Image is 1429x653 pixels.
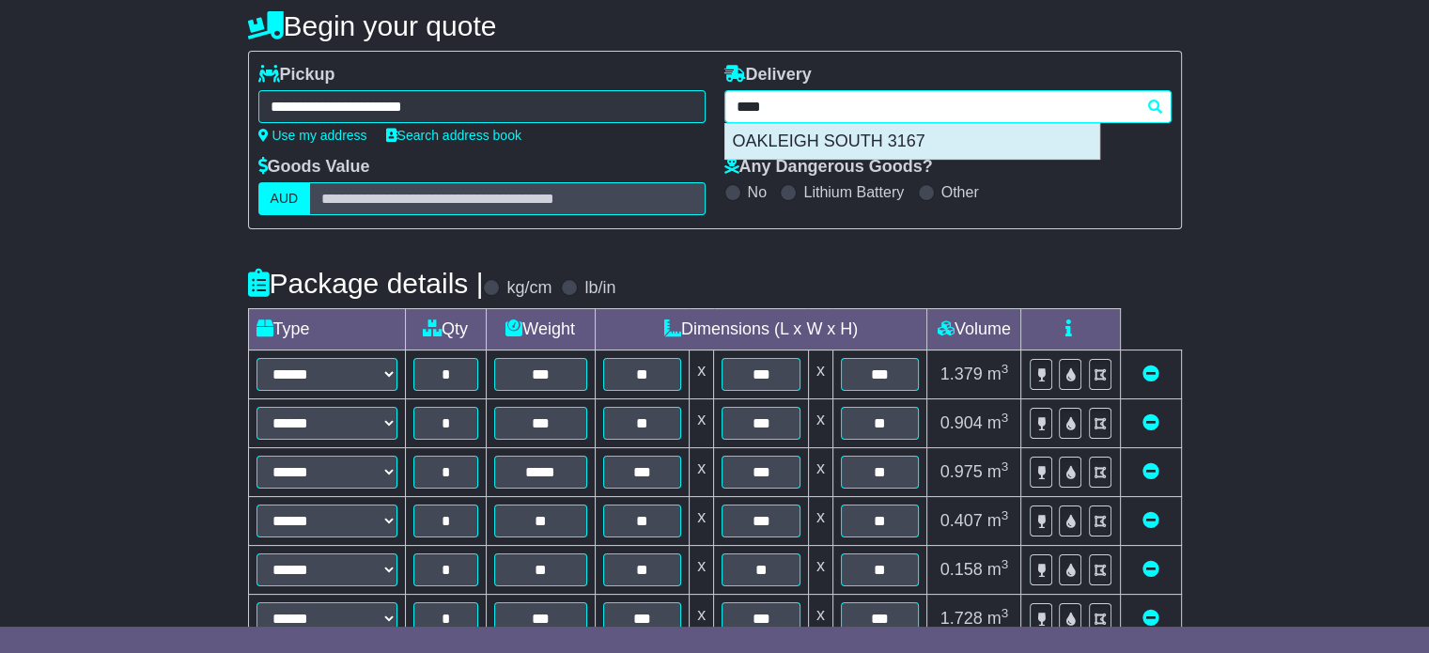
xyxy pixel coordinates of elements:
td: Qty [405,309,486,350]
sup: 3 [1002,606,1009,620]
span: m [987,511,1009,530]
label: lb/in [584,278,615,299]
sup: 3 [1002,362,1009,376]
td: x [808,595,832,644]
a: Remove this item [1142,609,1159,628]
label: Other [941,183,979,201]
a: Search address book [386,128,521,143]
span: m [987,462,1009,481]
td: x [690,448,714,497]
label: No [748,183,767,201]
label: Lithium Battery [803,183,904,201]
span: 0.158 [940,560,983,579]
label: AUD [258,182,311,215]
span: 0.904 [940,413,983,432]
td: x [690,350,714,399]
span: m [987,609,1009,628]
sup: 3 [1002,459,1009,474]
sup: 3 [1002,508,1009,522]
td: x [690,546,714,595]
td: Type [248,309,405,350]
td: Dimensions (L x W x H) [595,309,927,350]
label: Delivery [724,65,812,86]
td: x [808,399,832,448]
a: Use my address [258,128,367,143]
sup: 3 [1002,411,1009,425]
a: Remove this item [1142,511,1159,530]
label: Pickup [258,65,335,86]
h4: Begin your quote [248,10,1182,41]
typeahead: Please provide city [724,90,1172,123]
sup: 3 [1002,557,1009,571]
a: Remove this item [1142,462,1159,481]
span: m [987,560,1009,579]
td: x [808,546,832,595]
div: OAKLEIGH SOUTH 3167 [725,124,1099,160]
td: x [808,497,832,546]
td: x [808,448,832,497]
td: x [690,497,714,546]
a: Remove this item [1142,560,1159,579]
td: x [690,595,714,644]
span: 0.407 [940,511,983,530]
h4: Package details | [248,268,484,299]
span: m [987,365,1009,383]
span: 1.379 [940,365,983,383]
label: Any Dangerous Goods? [724,157,933,178]
a: Remove this item [1142,365,1159,383]
label: kg/cm [506,278,551,299]
label: Goods Value [258,157,370,178]
td: Volume [927,309,1021,350]
td: x [808,350,832,399]
a: Remove this item [1142,413,1159,432]
td: Weight [486,309,595,350]
span: 0.975 [940,462,983,481]
span: m [987,413,1009,432]
span: 1.728 [940,609,983,628]
td: x [690,399,714,448]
